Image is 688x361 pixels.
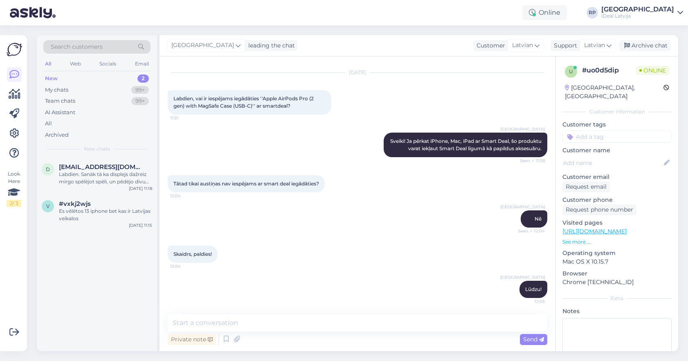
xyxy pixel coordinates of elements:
[562,295,672,302] div: Extra
[535,216,542,222] span: Nē
[131,97,149,105] div: 99+
[569,68,573,74] span: u
[59,171,152,185] div: Labdien. Sanāk tā ka displejs dažreiz mirgo spēlējot spēli, un pēdējo divu nedēļu laikā, divas re...
[636,66,669,75] span: Online
[59,163,144,171] span: dmtriy@inbox.lv
[390,138,543,151] span: Sveiki! Ja pērkat iPhone, Mac, iPad ar Smart Deal, šo produktu varat iekļaut Smart Deal līgumā kā...
[563,158,662,167] input: Add name
[43,59,53,69] div: All
[514,158,545,164] span: Seen ✓ 11:58
[601,6,683,19] a: [GEOGRAPHIC_DATA]iDeal Latvija
[131,86,149,94] div: 99+
[562,278,672,287] p: Chrome [TECHNICAL_ID]
[522,5,567,20] div: Online
[46,166,50,172] span: d
[562,257,672,266] p: Mac OS X 10.15.7
[137,74,149,83] div: 2
[562,249,672,257] p: Operating system
[245,41,295,50] div: leading the chat
[514,298,545,305] span: 12:05
[7,200,21,207] div: 2 / 3
[7,42,22,57] img: Askly Logo
[168,334,216,345] div: Private note
[562,181,610,192] div: Request email
[512,41,533,50] span: Latvian
[45,120,52,128] div: All
[59,200,91,208] span: #vxkj2wjs
[173,180,319,187] span: Tātad tikai austiņas nav iespējams ar smart deal iegādāties?
[587,7,598,18] div: RP
[562,307,672,316] p: Notes
[98,59,118,69] div: Socials
[7,170,21,207] div: Look Here
[500,274,545,280] span: [GEOGRAPHIC_DATA]
[562,269,672,278] p: Browser
[59,208,152,222] div: Es vēlētos 13 iphone bet kas ir Latvijas veikalos
[562,120,672,129] p: Customer tags
[514,228,545,234] span: Seen ✓ 12:04
[562,108,672,115] div: Customer information
[84,145,110,153] span: New chats
[45,97,75,105] div: Team chats
[562,196,672,204] p: Customer phone
[168,69,547,76] div: [DATE]
[46,203,49,209] span: v
[562,146,672,155] p: Customer name
[562,131,672,143] input: Add a tag
[582,65,636,75] div: # uo0d5dip
[562,228,627,235] a: [URL][DOMAIN_NAME]
[133,59,151,69] div: Email
[619,40,671,51] div: Archive chat
[562,219,672,227] p: Visited pages
[170,263,201,269] span: 12:04
[129,222,152,228] div: [DATE] 11:15
[473,41,505,50] div: Customer
[601,13,674,19] div: iDeal Latvija
[601,6,674,13] div: [GEOGRAPHIC_DATA]
[45,108,75,117] div: AI Assistant
[45,131,69,139] div: Archived
[68,59,83,69] div: Web
[173,251,212,257] span: Skaidrs, paldies!
[562,204,636,215] div: Request phone number
[129,185,152,192] div: [DATE] 11:18
[562,173,672,181] p: Customer email
[525,286,542,292] span: Lūdzu!
[170,115,201,121] span: 11:51
[45,74,58,83] div: New
[562,238,672,246] p: See more ...
[500,204,545,210] span: [GEOGRAPHIC_DATA]
[173,95,315,109] span: Labdien, vai ir iespējams iegādāties ''Apple AirPods Pro (2 gen) with MagSafe Case (USB-C)'' ar s...
[565,83,663,101] div: [GEOGRAPHIC_DATA], [GEOGRAPHIC_DATA]
[523,336,544,343] span: Send
[170,193,201,199] span: 12:04
[584,41,605,50] span: Latvian
[171,41,234,50] span: [GEOGRAPHIC_DATA]
[51,43,103,51] span: Search customers
[45,86,68,94] div: My chats
[500,126,545,132] span: [GEOGRAPHIC_DATA]
[551,41,577,50] div: Support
